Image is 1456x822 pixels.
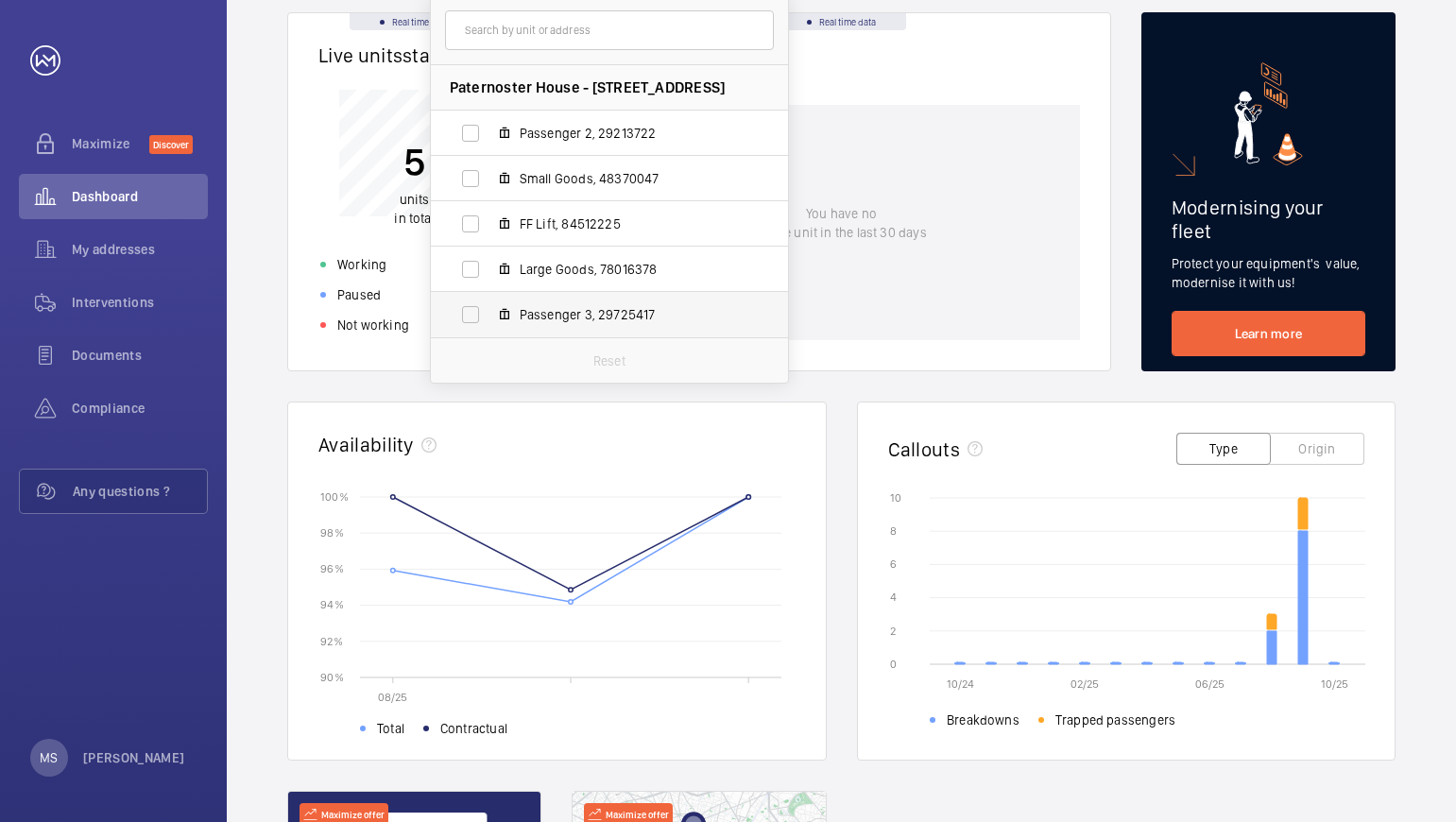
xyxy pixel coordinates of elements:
[888,437,961,461] h2: Callouts
[394,138,434,185] p: 5
[1234,62,1303,165] img: marketing-card.svg
[890,658,897,671] text: 0
[1172,196,1365,243] h2: Modernising your fleet
[520,214,739,233] span: FF Lift, 84512225
[1176,433,1271,465] button: Type
[73,482,207,501] span: Any questions ?
[890,524,897,538] text: 8
[72,134,149,153] span: Maximize
[450,77,726,97] span: Paternoster House - [STREET_ADDRESS]
[320,489,349,503] text: 100 %
[890,557,897,571] text: 6
[83,748,185,767] p: [PERSON_NAME]
[318,433,414,456] h2: Availability
[1172,311,1365,356] a: Learn more
[378,691,407,704] text: 08/25
[403,43,488,67] span: status
[320,562,344,575] text: 96 %
[149,135,193,154] span: Discover
[320,670,344,683] text: 90 %
[320,598,344,611] text: 94 %
[520,169,739,188] span: Small Goods, 48370047
[777,13,906,30] div: Real time data
[337,316,409,334] p: Not working
[1071,677,1099,691] text: 02/25
[947,711,1019,729] span: Breakdowns
[520,260,739,279] span: Large Goods, 78016378
[337,285,381,304] p: Paused
[1172,254,1365,292] p: Protect your equipment's value, modernise it with us!
[1194,677,1224,691] text: 06/25
[72,399,208,418] span: Compliance
[72,346,208,365] span: Documents
[400,192,430,207] span: units
[890,491,901,505] text: 10
[890,591,897,604] text: 4
[440,719,507,738] span: Contractual
[520,124,739,143] span: Passenger 2, 29213722
[394,190,434,228] p: in total
[1320,677,1347,691] text: 10/25
[318,43,488,67] h2: Live units
[350,13,479,30] div: Real time data
[337,255,386,274] p: Working
[1270,433,1364,465] button: Origin
[445,10,774,50] input: Search by unit or address
[946,677,973,691] text: 10/24
[377,719,404,738] span: Total
[756,204,926,242] p: You have no rogue unit in the last 30 days
[72,240,208,259] span: My addresses
[320,634,343,647] text: 92 %
[72,293,208,312] span: Interventions
[320,526,344,539] text: 98 %
[520,305,739,324] span: Passenger 3, 29725417
[593,351,625,370] p: Reset
[1054,711,1174,729] span: Trapped passengers
[72,187,208,206] span: Dashboard
[40,748,58,767] p: MS
[890,625,896,638] text: 2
